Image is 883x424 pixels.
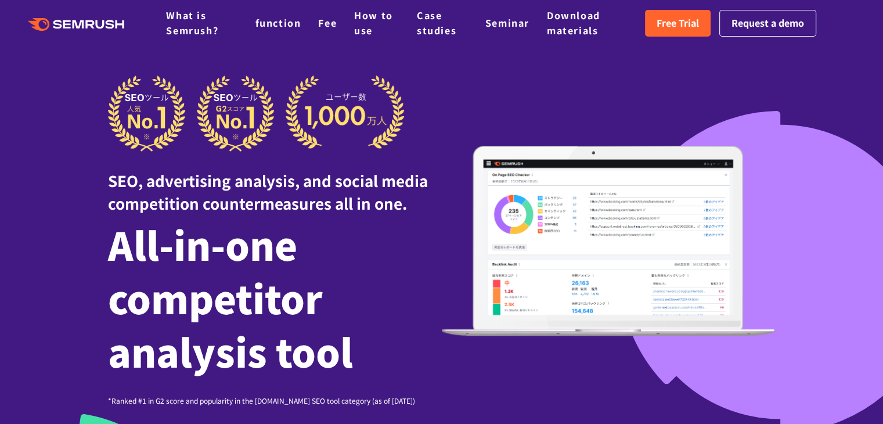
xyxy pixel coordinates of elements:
[645,10,711,37] a: Free Trial
[108,216,297,272] font: All-in-one
[485,16,529,30] a: Seminar
[108,170,428,214] font: SEO, advertising analysis, and social media competition countermeasures all in one.
[417,8,456,37] a: Case studies
[166,8,218,37] a: What is Semrush?
[108,396,415,405] font: *Ranked #1 in G2 score and popularity in the [DOMAIN_NAME] SEO tool category (as of [DATE])
[255,16,301,30] a: function
[657,16,699,30] font: Free Trial
[719,10,816,37] a: Request a demo
[731,16,804,30] font: Request a demo
[108,270,353,379] font: competitor analysis tool
[318,16,337,30] a: Fee
[547,8,600,37] a: Download materials
[354,8,393,37] a: How to use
